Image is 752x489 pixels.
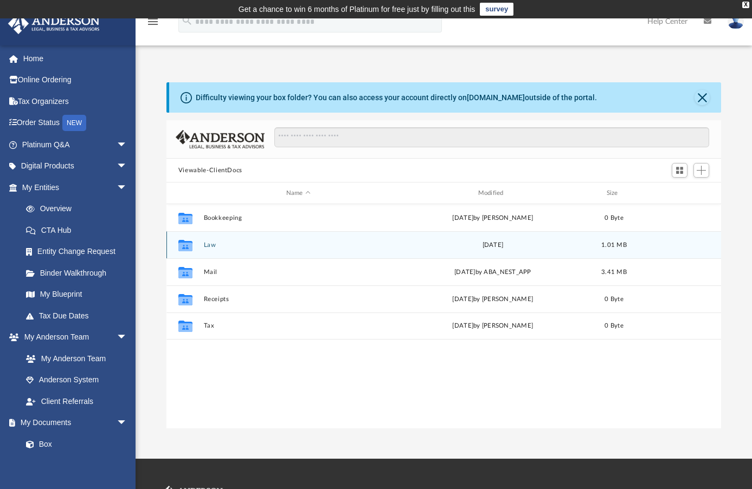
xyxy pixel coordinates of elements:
span: 0 Byte [605,323,624,329]
a: Tax Due Dates [15,305,144,327]
div: [DATE] by [PERSON_NAME] [398,321,588,331]
button: Law [203,242,393,249]
a: Platinum Q&Aarrow_drop_down [8,134,144,155]
a: Order StatusNEW [8,112,144,134]
div: id [171,188,198,198]
i: search [181,15,193,27]
button: Receipts [203,296,393,303]
img: User Pic [728,14,744,29]
span: 1.01 MB [601,242,627,248]
span: 3.41 MB [601,269,627,275]
div: Size [592,188,635,198]
button: Mail [203,269,393,276]
button: Bookkeeping [203,214,393,221]
div: Name [203,188,393,198]
a: Anderson System [15,369,138,391]
span: arrow_drop_down [117,134,138,156]
div: Modified [397,188,587,198]
a: Box [15,433,133,455]
a: Home [8,48,144,69]
span: arrow_drop_down [117,327,138,349]
img: Anderson Advisors Platinum Portal [5,13,103,34]
div: [DATE] by ABA_NEST_APP [398,268,588,277]
i: menu [146,15,159,28]
a: Overview [15,198,144,220]
button: Add [693,163,710,178]
a: menu [146,21,159,28]
div: grid [166,204,721,428]
input: Search files and folders [274,127,710,148]
a: My Anderson Teamarrow_drop_down [8,327,138,348]
a: My Entitiesarrow_drop_down [8,177,144,198]
a: Binder Walkthrough [15,262,144,284]
button: Tax [203,322,393,329]
a: Online Ordering [8,69,144,91]
span: arrow_drop_down [117,412,138,434]
span: arrow_drop_down [117,155,138,178]
button: Switch to Grid View [672,163,688,178]
a: My Documentsarrow_drop_down [8,412,138,434]
div: close [742,2,749,8]
div: NEW [62,115,86,131]
div: Get a chance to win 6 months of Platinum for free just by filling out this [239,3,475,16]
span: 0 Byte [605,296,624,302]
a: Tax Organizers [8,90,144,112]
a: survey [480,3,513,16]
span: 0 Byte [605,215,624,221]
a: My Anderson Team [15,348,133,369]
button: Close [695,90,710,105]
div: [DATE] by [PERSON_NAME] [398,295,588,304]
div: Difficulty viewing your box folder? You can also access your account directly on outside of the p... [196,92,597,103]
div: [DATE] [398,240,588,250]
a: CTA Hub [15,219,144,241]
a: Entity Change Request [15,241,144,263]
button: Viewable-ClientDocs [178,166,242,175]
a: My Blueprint [15,284,138,305]
div: [DATE] by [PERSON_NAME] [398,213,588,223]
div: id [640,188,716,198]
a: [DOMAIN_NAME] [467,93,525,102]
a: Client Referrals [15,390,138,412]
a: Digital Productsarrow_drop_down [8,155,144,177]
span: arrow_drop_down [117,177,138,199]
